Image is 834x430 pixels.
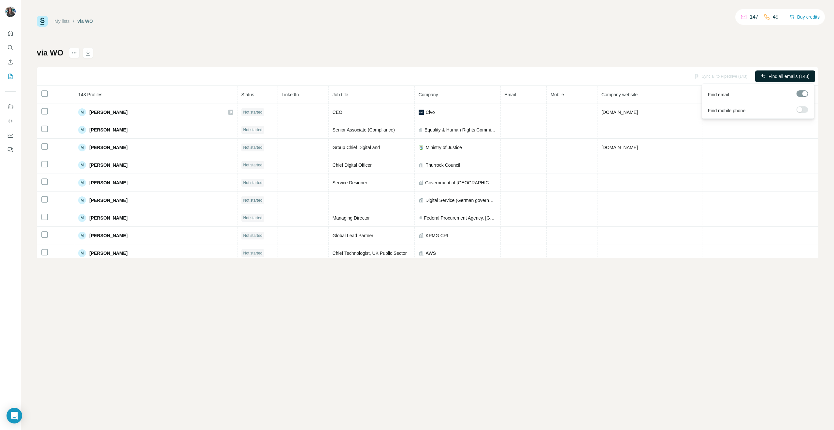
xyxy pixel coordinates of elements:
[37,48,63,58] h1: via WO
[5,56,16,68] button: Enrich CSV
[243,197,263,203] span: Not started
[89,162,127,168] span: [PERSON_NAME]
[243,162,263,168] span: Not started
[426,162,460,168] span: Thurrock Council
[708,107,745,114] span: Find mobile phone
[425,179,496,186] span: Government of [GEOGRAPHIC_DATA]
[333,180,367,185] span: Service Designer
[78,196,86,204] div: M
[333,215,370,221] span: Managing Director
[425,197,496,204] span: Digital Service (German government)
[78,18,93,24] div: via WO
[750,13,758,21] p: 147
[243,233,263,238] span: Not started
[5,70,16,82] button: My lists
[419,92,438,97] span: Company
[708,91,729,98] span: Find email
[89,232,127,239] span: [PERSON_NAME]
[243,180,263,186] span: Not started
[333,127,395,132] span: Senior Associate (Compliance)
[5,144,16,156] button: Feedback
[5,42,16,54] button: Search
[78,232,86,239] div: M
[89,127,127,133] span: [PERSON_NAME]
[333,233,373,238] span: Global Lead Partner
[7,408,22,423] div: Open Intercom Messenger
[89,109,127,115] span: [PERSON_NAME]
[89,250,127,256] span: [PERSON_NAME]
[78,214,86,222] div: M
[78,144,86,151] div: M
[333,110,342,115] span: CEO
[426,144,462,151] span: Ministry of Justice
[243,250,263,256] span: Not started
[426,232,448,239] span: KPMG CRI
[78,249,86,257] div: M
[241,92,254,97] span: Status
[89,179,127,186] span: [PERSON_NAME]
[243,127,263,133] span: Not started
[333,162,372,168] span: Chief Digital Officer
[243,215,263,221] span: Not started
[551,92,564,97] span: Mobile
[601,92,638,97] span: Company website
[78,161,86,169] div: M
[5,7,16,17] img: Avatar
[505,92,516,97] span: Email
[5,101,16,113] button: Use Surfe on LinkedIn
[89,197,127,204] span: [PERSON_NAME]
[54,19,70,24] a: My lists
[78,179,86,187] div: M
[333,92,348,97] span: Job title
[773,13,779,21] p: 49
[37,16,48,27] img: Surfe Logo
[5,130,16,141] button: Dashboard
[601,110,638,115] span: [DOMAIN_NAME]
[419,110,424,115] img: company-logo
[89,144,127,151] span: [PERSON_NAME]
[243,109,263,115] span: Not started
[789,12,820,22] button: Buy credits
[243,145,263,150] span: Not started
[78,126,86,134] div: M
[424,127,496,133] span: Equality & Human Rights Commission (EHRC)
[78,92,102,97] span: 143 Profiles
[426,109,435,115] span: Civo
[755,70,815,82] button: Find all emails (143)
[424,215,496,221] span: Federal Procurement Agency, [GEOGRAPHIC_DATA]
[333,145,380,150] span: Group Chief Digital and
[426,250,436,256] span: AWS
[73,18,74,24] li: /
[5,115,16,127] button: Use Surfe API
[78,108,86,116] div: M
[601,145,638,150] span: [DOMAIN_NAME]
[769,73,810,80] span: Find all emails (143)
[419,145,424,150] img: company-logo
[282,92,299,97] span: LinkedIn
[333,251,407,256] span: Chief Technologist, UK Public Sector
[69,48,79,58] button: actions
[5,27,16,39] button: Quick start
[89,215,127,221] span: [PERSON_NAME]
